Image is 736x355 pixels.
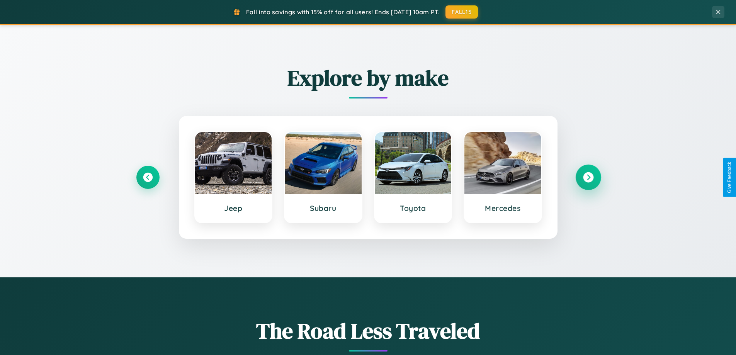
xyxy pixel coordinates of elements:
[246,8,440,16] span: Fall into savings with 15% off for all users! Ends [DATE] 10am PT.
[472,204,534,213] h3: Mercedes
[445,5,478,19] button: FALL15
[727,162,732,193] div: Give Feedback
[292,204,354,213] h3: Subaru
[136,316,600,346] h1: The Road Less Traveled
[382,204,444,213] h3: Toyota
[136,63,600,93] h2: Explore by make
[203,204,264,213] h3: Jeep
